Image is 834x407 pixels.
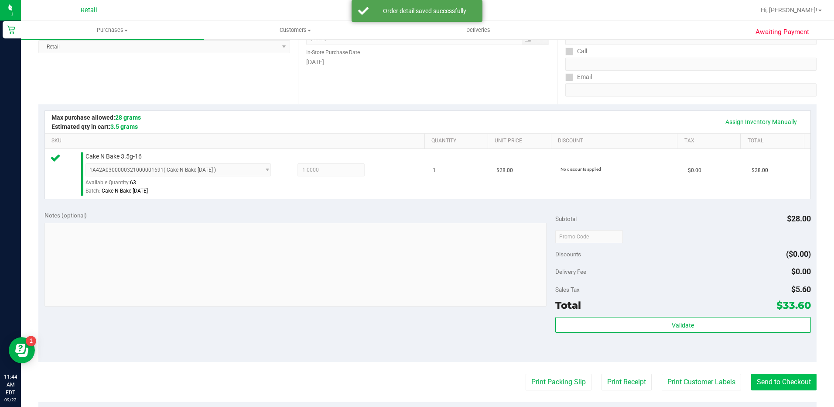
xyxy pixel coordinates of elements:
[555,299,581,311] span: Total
[751,374,817,390] button: Send to Checkout
[761,7,817,14] span: Hi, [PERSON_NAME]!
[755,27,809,37] span: Awaiting Payment
[526,374,591,390] button: Print Packing Slip
[387,21,570,39] a: Deliveries
[130,179,136,186] span: 63
[565,71,592,83] label: Email
[791,267,811,276] span: $0.00
[787,214,811,223] span: $28.00
[433,166,436,175] span: 1
[565,58,817,71] input: Format: (999) 999-9999
[555,230,623,243] input: Promo Code
[688,166,701,175] span: $0.00
[9,337,35,363] iframe: Resource center
[561,167,601,172] span: No discounts applied
[495,138,547,145] a: Unit Price
[373,7,476,15] div: Order detail saved successfully
[306,58,550,67] div: [DATE]
[7,25,15,34] inline-svg: Retail
[786,249,811,259] span: ($0.00)
[204,26,386,34] span: Customers
[44,212,87,219] span: Notes (optional)
[204,21,386,39] a: Customers
[21,21,204,39] a: Purchases
[602,374,652,390] button: Print Receipt
[555,268,586,275] span: Delivery Fee
[496,166,513,175] span: $28.00
[26,336,36,346] iframe: Resource center unread badge
[115,114,141,121] span: 28 grams
[4,397,17,403] p: 09/22
[791,285,811,294] span: $5.60
[555,317,811,333] button: Validate
[306,48,360,56] label: In-Store Purchase Date
[720,114,803,129] a: Assign Inventory Manually
[565,45,587,58] label: Call
[102,188,148,194] span: Cake N Bake [DATE]
[752,166,768,175] span: $28.00
[662,374,741,390] button: Print Customer Labels
[431,138,484,145] a: Quantity
[51,114,141,121] span: Max purchase allowed:
[555,246,581,262] span: Discounts
[455,26,502,34] span: Deliveries
[555,215,577,222] span: Subtotal
[684,138,737,145] a: Tax
[21,26,204,34] span: Purchases
[672,322,694,329] span: Validate
[81,7,97,14] span: Retail
[558,138,674,145] a: Discount
[110,123,138,130] span: 3.5 grams
[51,138,421,145] a: SKU
[748,138,800,145] a: Total
[51,123,138,130] span: Estimated qty in cart:
[776,299,811,311] span: $33.60
[85,152,142,161] span: Cake N Bake 3.5g-16
[555,286,580,293] span: Sales Tax
[85,176,281,193] div: Available Quantity:
[85,188,100,194] span: Batch:
[4,373,17,397] p: 11:44 AM EDT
